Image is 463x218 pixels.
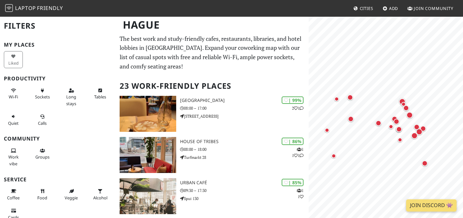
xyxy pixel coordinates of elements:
[180,98,309,103] h3: [GEOGRAPHIC_DATA]
[396,136,404,144] div: Map marker
[4,85,23,102] button: Wi-Fi
[4,136,112,142] h3: Community
[4,16,112,36] h2: Filters
[93,195,107,201] span: Alcohol
[35,94,50,100] span: Power sockets
[380,3,401,14] a: Add
[33,111,52,128] button: Calls
[282,138,304,145] div: | 86%
[421,159,429,168] div: Map marker
[374,119,383,127] div: Map marker
[4,76,112,82] h3: Productivity
[347,115,355,123] div: Map marker
[15,5,36,12] span: Laptop
[346,93,354,102] div: Map marker
[5,4,13,12] img: LaptopFriendly
[398,96,406,105] div: Map marker
[120,178,176,214] img: Urban Café
[292,105,304,111] p: 2 1
[4,42,112,48] h3: My Places
[398,97,407,106] div: Map marker
[120,96,176,132] img: Barista Cafe Frederikstraat
[116,137,309,173] a: House of Tribes | 86% 111 House of Tribes 08:00 – 18:00 Turfmarkt 28
[360,5,373,11] span: Cities
[330,152,338,160] div: Map marker
[282,96,304,104] div: | 99%
[406,199,457,212] a: Join Discord 👾
[37,195,47,201] span: Food
[33,85,52,102] button: Sockets
[4,177,112,183] h3: Service
[8,154,19,166] span: People working
[118,16,307,34] h1: Hague
[66,94,76,106] span: Long stays
[402,104,410,112] div: Map marker
[180,113,309,119] p: [STREET_ADDRESS]
[297,187,304,200] p: 1 1
[120,76,305,96] h2: 23 Work-Friendly Places
[323,126,331,134] div: Map marker
[180,154,309,160] p: Turfmarkt 28
[35,154,50,160] span: Group tables
[415,127,424,136] div: Map marker
[180,187,309,194] p: 09:30 – 17:30
[333,95,340,103] div: Map marker
[4,111,23,128] button: Quiet
[387,123,395,131] div: Map marker
[65,195,78,201] span: Veggie
[351,3,376,14] a: Cities
[38,120,47,126] span: Video/audio calls
[390,115,399,123] div: Map marker
[292,146,304,159] p: 1 1 1
[180,195,309,202] p: Spui 130
[410,131,419,140] div: Map marker
[389,5,398,11] span: Add
[37,5,63,12] span: Friendly
[419,124,427,133] div: Map marker
[392,117,401,126] div: Map marker
[395,125,403,133] div: Map marker
[9,94,18,100] span: Stable Wi-Fi
[400,100,407,108] div: Map marker
[282,179,304,186] div: | 85%
[405,3,456,14] a: Join Community
[405,111,414,120] div: Map marker
[8,120,19,126] span: Quiet
[91,186,110,203] button: Alcohol
[62,186,81,203] button: Veggie
[62,85,81,109] button: Long stays
[414,5,453,11] span: Join Community
[180,180,309,186] h3: Urban Café
[120,137,176,173] img: House of Tribes
[7,195,20,201] span: Coffee
[180,146,309,152] p: 08:00 – 18:00
[4,145,23,169] button: Work vibe
[4,186,23,203] button: Coffee
[116,96,309,132] a: Barista Cafe Frederikstraat | 99% 21 [GEOGRAPHIC_DATA] 08:00 – 17:00 [STREET_ADDRESS]
[413,123,421,131] div: Map marker
[180,105,309,111] p: 08:00 – 17:00
[120,34,305,71] p: The best work and study-friendly cafes, restaurants, libraries, and hotel lobbies in [GEOGRAPHIC_...
[5,3,63,14] a: LaptopFriendly LaptopFriendly
[91,85,110,102] button: Tables
[33,186,52,203] button: Food
[33,145,52,162] button: Groups
[180,139,309,144] h3: House of Tribes
[116,178,309,214] a: Urban Café | 85% 11 Urban Café 09:30 – 17:30 Spui 130
[94,94,106,100] span: Work-friendly tables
